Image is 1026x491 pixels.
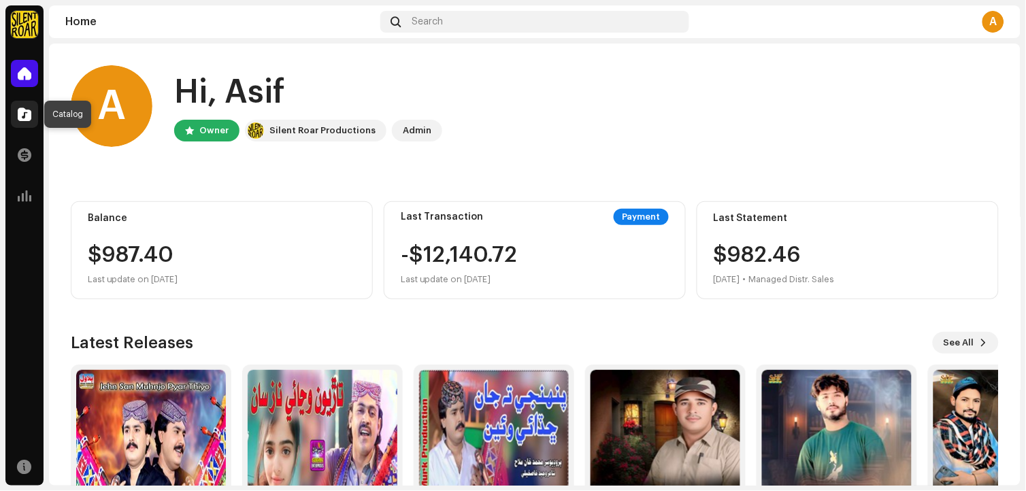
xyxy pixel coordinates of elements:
h3: Latest Releases [71,332,193,354]
span: See All [944,329,974,356]
div: A [982,11,1004,33]
re-o-card-value: Last Statement [697,201,999,299]
img: fcfd72e7-8859-4002-b0df-9a7058150634 [248,122,264,139]
img: fcfd72e7-8859-4002-b0df-9a7058150634 [11,11,38,38]
re-o-card-value: Balance [71,201,373,299]
button: See All [933,332,999,354]
div: [DATE] [714,271,740,288]
div: Managed Distr. Sales [749,271,835,288]
div: Last update on [DATE] [401,271,517,288]
div: Hi, Asif [174,71,442,114]
span: Search [412,16,444,27]
div: Last Statement [714,213,982,224]
div: Owner [199,122,229,139]
div: A [71,65,152,147]
div: Home [65,16,375,27]
div: Silent Roar Productions [269,122,376,139]
div: Last update on [DATE] [88,271,356,288]
div: Admin [403,122,431,139]
div: Last Transaction [401,211,483,222]
div: • [743,271,746,288]
div: Balance [88,213,356,224]
div: Payment [614,209,669,225]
